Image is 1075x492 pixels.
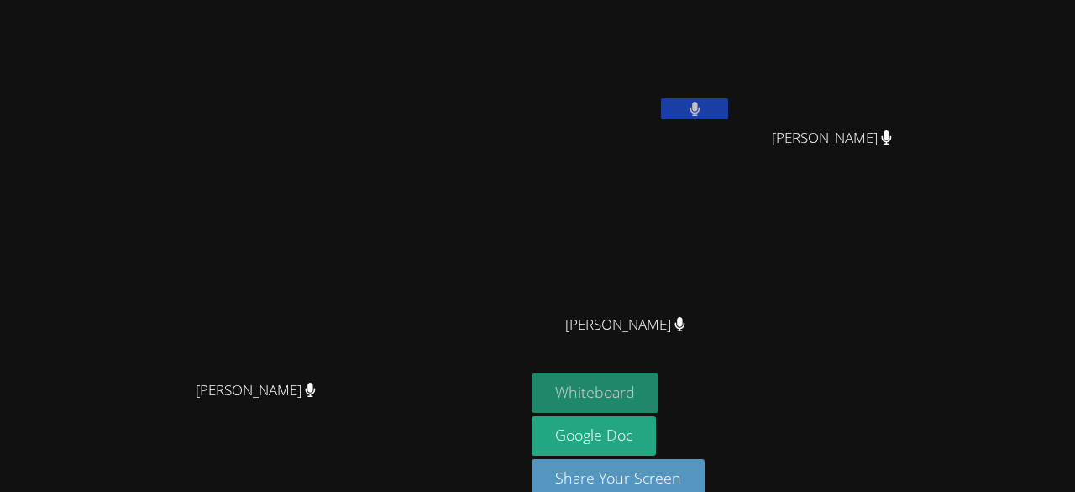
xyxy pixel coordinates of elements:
[532,373,658,413] button: Whiteboard
[196,378,316,403] span: [PERSON_NAME]
[532,416,656,456] a: Google Doc
[565,313,685,337] span: [PERSON_NAME]
[772,126,892,151] span: [PERSON_NAME]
